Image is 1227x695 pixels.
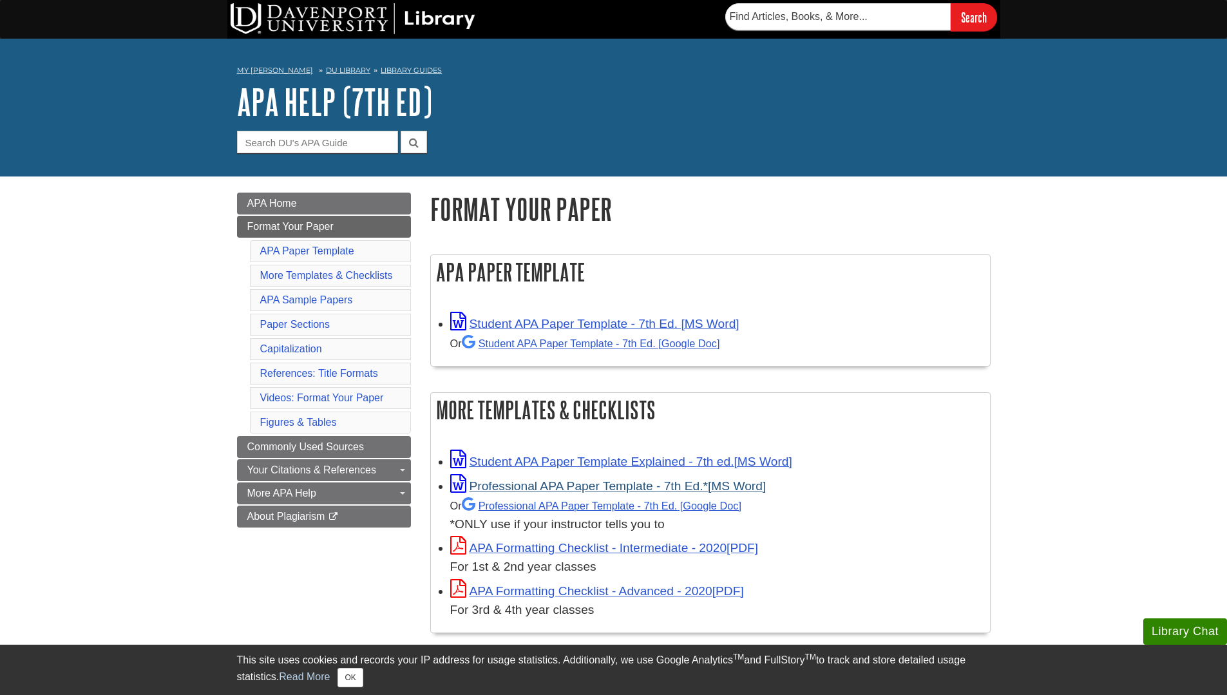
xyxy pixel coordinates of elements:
form: Searches DU Library's articles, books, and more [725,3,997,31]
nav: breadcrumb [237,62,991,82]
input: Search DU's APA Guide [237,131,398,153]
h2: APA Paper Template [431,255,990,289]
a: Paper Sections [260,319,330,330]
sup: TM [805,652,816,662]
a: Read More [279,671,330,682]
a: Link opens in new window [450,584,744,598]
sup: TM [733,652,744,662]
a: Link opens in new window [450,541,759,555]
span: Your Citations & References [247,464,376,475]
a: More Templates & Checklists [260,270,393,281]
a: Student APA Paper Template - 7th Ed. [Google Doc] [462,338,720,349]
a: Commonly Used Sources [237,436,411,458]
a: APA Paper Template [260,245,354,256]
small: Or [450,500,741,511]
small: Or [450,338,720,349]
input: Find Articles, Books, & More... [725,3,951,30]
a: Your Citations & References [237,459,411,481]
a: Link opens in new window [450,317,739,330]
a: Link opens in new window [450,455,792,468]
img: DU Library [231,3,475,34]
span: APA Home [247,198,297,209]
a: About Plagiarism [237,506,411,528]
a: Videos: Format Your Paper [260,392,384,403]
div: Guide Page Menu [237,193,411,528]
button: Library Chat [1143,618,1227,645]
i: This link opens in a new window [328,513,339,521]
h2: More Templates & Checklists [431,393,990,427]
a: Professional APA Paper Template - 7th Ed. [462,500,741,511]
a: APA Home [237,193,411,214]
a: Figures & Tables [260,417,337,428]
div: This site uses cookies and records your IP address for usage statistics. Additionally, we use Goo... [237,652,991,687]
span: Format Your Paper [247,221,334,232]
a: Format Your Paper [237,216,411,238]
a: Library Guides [381,66,442,75]
input: Search [951,3,997,31]
a: References: Title Formats [260,368,378,379]
a: Link opens in new window [450,479,766,493]
span: Commonly Used Sources [247,441,364,452]
div: For 1st & 2nd year classes [450,558,984,576]
span: More APA Help [247,488,316,499]
h1: Format Your Paper [430,193,991,225]
a: APA Help (7th Ed) [237,82,432,122]
div: For 3rd & 4th year classes [450,601,984,620]
span: About Plagiarism [247,511,325,522]
a: Capitalization [260,343,322,354]
a: DU Library [326,66,370,75]
div: *ONLY use if your instructor tells you to [450,496,984,534]
a: My [PERSON_NAME] [237,65,313,76]
a: More APA Help [237,482,411,504]
button: Close [338,668,363,687]
a: APA Sample Papers [260,294,353,305]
